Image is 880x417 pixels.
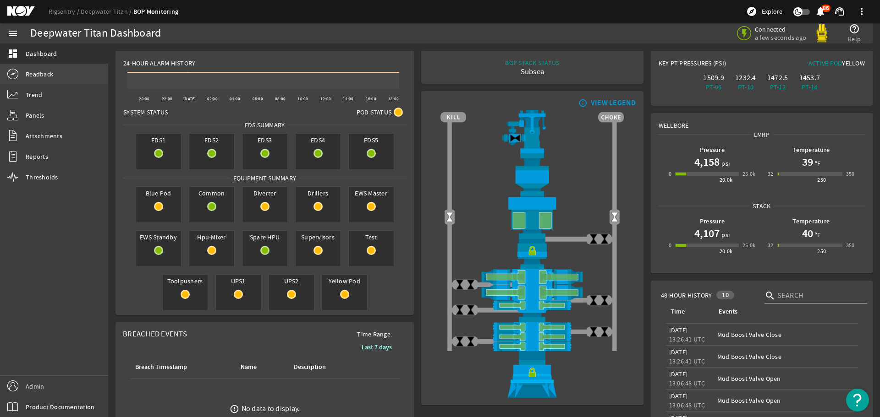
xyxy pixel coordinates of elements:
[588,233,599,244] img: ValveClose.png
[717,396,854,405] div: Mud Boost Valve Open
[717,330,854,339] div: Mud Boost Valve Close
[694,155,720,169] h1: 4,158
[599,326,610,337] img: ValveClose.png
[294,362,326,372] div: Description
[26,131,62,141] span: Attachments
[465,336,476,347] img: ValveClose.png
[162,96,172,102] text: 22:00
[189,134,234,146] span: EDS2
[717,374,854,383] div: Mud Boost Valve Open
[239,362,281,372] div: Name
[699,73,728,82] div: 1509.9
[742,241,756,250] div: 25.0k
[764,82,792,92] div: PT-12
[846,241,855,250] div: 350
[588,326,599,337] img: ValveClose.png
[651,114,872,130] div: Wellbore
[777,290,860,301] input: Search
[133,7,179,16] a: BOP Monitoring
[796,82,824,92] div: PT-14
[440,300,624,310] img: PipeRamOpen.png
[813,24,831,43] img: Yellowpod.svg
[659,59,762,71] div: Key PT Pressures (PSI)
[720,247,733,256] div: 20.0k
[440,322,624,332] img: PipeRamOpen.png
[846,389,869,412] button: Open Resource Center
[762,7,782,16] span: Explore
[815,7,825,16] button: 86
[716,291,734,299] div: 10
[26,173,58,182] span: Thresholds
[465,304,476,315] img: ValveClose.png
[669,401,705,409] legacy-datetime-component: 13:06:48 UTC
[846,169,855,179] div: 350
[669,357,705,365] legacy-datetime-component: 13:26:41 UTC
[253,96,263,102] text: 06:00
[764,73,792,82] div: 1472.5
[669,370,688,378] legacy-datetime-component: [DATE]
[802,226,813,241] h1: 40
[26,70,53,79] span: Readback
[720,159,730,168] span: psi
[834,6,845,17] mat-icon: support_agent
[669,169,671,179] div: 0
[731,73,760,82] div: 1232.4
[26,111,44,120] span: Panels
[357,108,392,117] span: Pod Status
[241,362,257,372] div: Name
[440,239,624,269] img: RiserConnectorLock.png
[847,34,861,43] span: Help
[796,73,824,82] div: 1453.7
[49,7,81,16] a: Rigsentry
[813,159,821,168] span: °F
[275,96,286,102] text: 08:00
[699,82,728,92] div: PT-06
[599,233,610,244] img: ValveClose.png
[440,285,624,300] img: ShearRamOpen.png
[30,29,161,38] div: Deepwater Titan Dashboard
[717,352,854,361] div: Mud Boost Valve Close
[163,275,208,287] span: Toolpushers
[742,169,756,179] div: 25.0k
[362,343,392,352] b: Last 7 days
[242,231,287,244] span: Spare HPU
[242,134,287,146] span: EDS3
[661,291,712,300] span: 48-Hour History
[26,402,94,412] span: Product Documentation
[746,6,757,17] mat-icon: explore
[269,275,314,287] span: UPS2
[366,96,376,102] text: 16:00
[813,230,821,239] span: °F
[755,33,806,42] span: a few seconds ago
[136,187,181,200] span: Blue Pod
[817,175,826,184] div: 250
[719,307,737,317] div: Events
[768,241,774,250] div: 32
[669,326,688,334] legacy-datetime-component: [DATE]
[669,335,705,343] legacy-datetime-component: 13:26:41 UTC
[851,0,873,22] button: more_vert
[669,241,671,250] div: 0
[817,247,826,256] div: 250
[26,152,48,161] span: Reports
[792,217,830,226] b: Temperature
[720,230,730,239] span: psi
[320,96,331,102] text: 12:00
[465,279,476,290] img: ValveClose.png
[669,379,705,387] legacy-datetime-component: 13:06:48 UTC
[296,231,341,244] span: Supervisors
[768,169,774,179] div: 32
[349,231,394,244] span: Test
[751,130,773,139] span: LMRP
[216,275,261,287] span: UPS1
[440,110,624,153] img: RiserAdapter.png
[242,187,287,200] span: Diverter
[26,49,57,58] span: Dashboard
[343,96,353,102] text: 14:00
[731,82,760,92] div: PT-10
[292,362,358,372] div: Description
[189,187,234,200] span: Common
[742,4,786,19] button: Explore
[26,382,44,391] span: Admin
[123,329,187,339] span: Breached Events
